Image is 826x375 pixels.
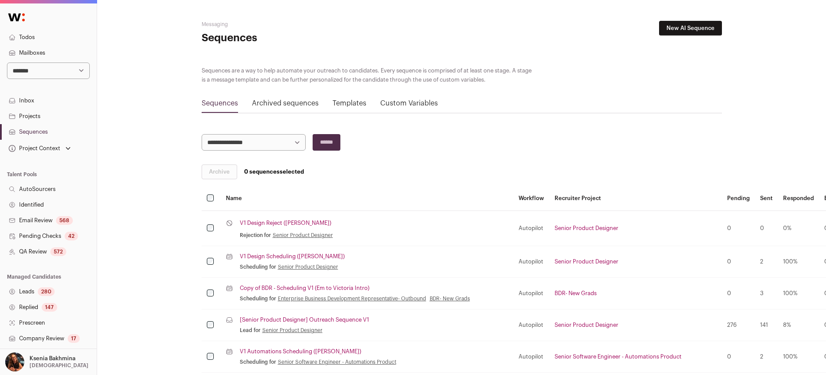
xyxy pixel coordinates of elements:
[555,354,682,359] a: Senior Software Engineer - Automations Product
[240,359,276,365] span: Scheduling for
[778,309,819,341] td: 8%
[722,278,755,309] td: 0
[755,309,778,341] td: 141
[513,278,549,309] td: Autopilot
[555,259,618,264] a: Senior Product Designer
[755,341,778,373] td: 2
[240,295,276,302] span: Scheduling for
[3,9,29,26] img: Wellfound
[278,263,338,270] a: Senior Product Designer
[778,341,819,373] td: 100%
[722,211,755,246] td: 0
[722,186,755,211] th: Pending
[29,355,75,362] p: Ksenia Bakhmina
[29,362,88,369] p: [DEMOGRAPHIC_DATA]
[202,66,535,84] div: Sequences are a way to help automate your outreach to candidates. Every sequence is comprised of ...
[513,309,549,341] td: Autopilot
[555,322,618,328] a: Senior Product Designer
[202,21,375,28] h2: Messaging
[244,168,304,175] span: selected
[659,21,722,36] a: New AI Sequence
[513,211,549,246] td: Autopilot
[240,348,361,355] a: V1 Automations Scheduling ([PERSON_NAME])
[262,327,323,334] a: Senior Product Designer
[7,145,60,152] div: Project Context
[38,287,55,296] div: 280
[244,169,280,174] span: 0 sequences
[722,246,755,278] td: 0
[240,263,276,270] span: Scheduling for
[755,211,778,246] td: 0
[50,247,66,256] div: 572
[56,216,73,225] div: 568
[3,352,90,372] button: Open dropdown
[278,295,426,302] a: Enterprise Business Development Representative- Outbound
[252,100,319,107] a: Archived sequences
[68,334,80,343] div: 17
[778,278,819,309] td: 100%
[555,290,597,296] a: BDR- New Grads
[240,253,345,260] a: V1 Design Scheduling ([PERSON_NAME])
[202,31,375,45] h1: Sequences
[722,341,755,373] td: 0
[202,100,238,107] a: Sequences
[513,341,549,373] td: Autopilot
[430,295,470,302] a: BDR- New Grads
[7,142,72,155] button: Open dropdown
[549,186,722,211] th: Recruiter Project
[5,352,24,372] img: 13968079-medium_jpg
[513,186,549,211] th: Workflow
[722,309,755,341] td: 276
[273,232,333,239] a: Senior Product Designer
[555,225,618,231] a: Senior Product Designer
[65,232,78,240] div: 42
[333,100,366,107] a: Templates
[755,278,778,309] td: 3
[240,220,331,227] a: V1 Design Reject ([PERSON_NAME])
[240,327,261,334] span: Lead for
[380,100,438,107] a: Custom Variables
[278,359,396,365] a: Senior Software Engineer - Automations Product
[240,316,369,323] a: [Senior Product Designer] Outreach Sequence V1
[42,303,57,312] div: 147
[513,246,549,278] td: Autopilot
[778,246,819,278] td: 100%
[240,285,369,292] a: Copy of BDR - Scheduling V1 (Em to Victoria Intro)
[778,211,819,246] td: 0%
[221,186,513,211] th: Name
[240,232,271,239] span: Rejection for
[778,186,819,211] th: Responded
[755,186,778,211] th: Sent
[755,246,778,278] td: 2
